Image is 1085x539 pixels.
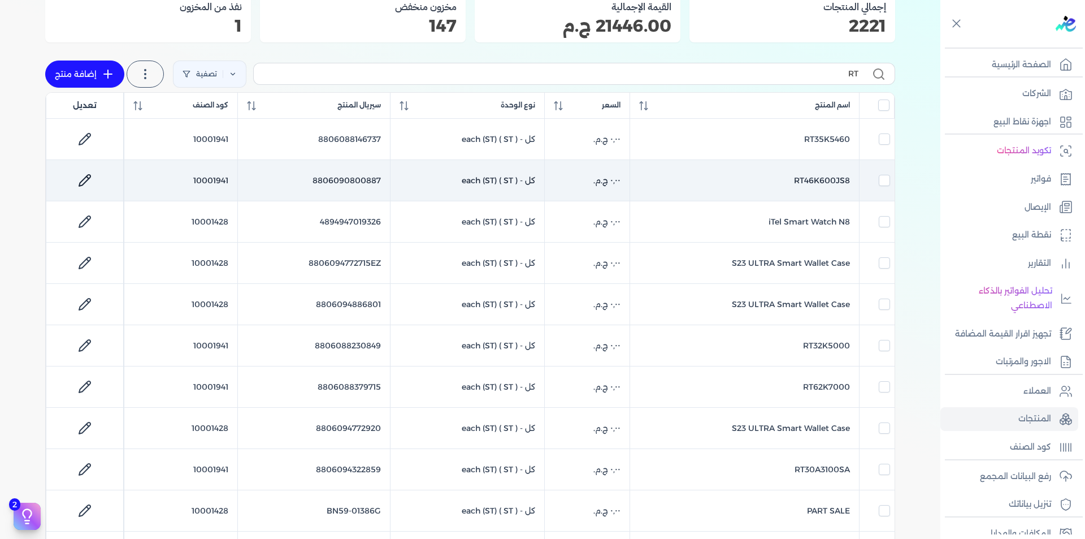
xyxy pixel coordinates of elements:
td: 8806088379715 [238,366,390,408]
td: 8806088146737 [238,119,390,160]
td: كل - each (ST) ( ST ) [390,408,545,449]
p: 2221 [698,19,886,33]
p: الاجور والمرتبات [996,355,1051,369]
a: المنتجات [940,407,1078,431]
a: كود الصنف [940,435,1078,459]
a: نقطة البيع [940,223,1078,247]
button: 2 [14,503,41,530]
a: الشركات [940,82,1078,106]
p: تجهيز اقرار القيمة المضافة [955,327,1051,342]
p: العملاء [1023,384,1051,399]
a: التقارير [940,252,1078,275]
span: اسم المنتج [815,100,850,110]
td: 10001941 [124,160,237,201]
p: الصفحة الرئيسية [992,58,1051,72]
td: ‏٠٫٠٠ ج.م.‏ [545,325,630,366]
td: ‏٠٫٠٠ ج.م.‏ [545,408,630,449]
p: التقارير [1028,256,1051,271]
td: ‏٠٫٠٠ ج.م.‏ [545,490,630,532]
td: ‏٠٫٠٠ ج.م.‏ [545,243,630,284]
td: 8806094772715EZ [238,243,390,284]
td: 10001941 [124,119,237,160]
a: تحليل الفواتير بالذكاء الاصطناعي [940,279,1078,317]
td: 8806094772920 [238,408,390,449]
a: تكويد المنتجات [940,139,1078,163]
td: ‏٠٫٠٠ ج.م.‏ [545,160,630,201]
a: تجهيز اقرار القيمة المضافة [940,322,1078,346]
td: 10001428 [124,284,237,325]
td: 10001941 [124,325,237,366]
img: logo [1056,16,1076,32]
span: نوع الوحدة [501,100,535,110]
td: RT35K5460 [630,119,860,160]
td: كل - each (ST) ( ST ) [390,201,545,243]
td: كل - each (ST) ( ST ) [390,243,545,284]
td: 10001428 [124,201,237,243]
p: 147 [269,19,457,33]
td: RT46K600JS8 [630,160,860,201]
td: كل - each (ST) ( ST ) [390,449,545,490]
a: تصفية [173,61,246,88]
td: ‏٠٫٠٠ ج.م.‏ [545,449,630,490]
td: RT30A3100SA [630,449,860,490]
a: الصفحة الرئيسية [940,53,1078,77]
td: 10001428 [124,243,237,284]
td: ‏٠٫٠٠ ج.م.‏ [545,201,630,243]
a: رفع البيانات المجمع [940,465,1078,489]
td: ‏٠٫٠٠ ج.م.‏ [545,284,630,325]
td: كل - each (ST) ( ST ) [390,490,545,532]
td: 8806090800887 [238,160,390,201]
td: 8806094886801 [238,284,390,325]
td: PART SALE [630,490,860,532]
p: 1 [54,19,242,33]
td: كل - each (ST) ( ST ) [390,366,545,408]
p: رفع البيانات المجمع [980,469,1051,484]
td: RT62K7000 [630,366,860,408]
td: 4894947019326 [238,201,390,243]
input: بحث [263,68,858,80]
td: كل - each (ST) ( ST ) [390,160,545,201]
td: BN59-01386G [238,490,390,532]
p: كود الصنف [1010,440,1051,455]
p: الإيصال [1025,200,1051,215]
a: الاجور والمرتبات [940,350,1078,374]
span: سيريال المنتج [337,100,381,110]
p: نقطة البيع [1012,228,1051,243]
p: المنتجات [1018,412,1051,426]
td: iTel Smart Watch N8 [630,201,860,243]
a: إضافة منتج [45,61,124,88]
td: S23 ULTRA Smart Wallet Case [630,408,860,449]
p: تكويد المنتجات [997,144,1051,158]
a: الإيصال [940,196,1078,219]
p: فواتير [1031,172,1051,187]
td: 10001428 [124,490,237,532]
p: تحليل الفواتير بالذكاء الاصطناعي [946,284,1052,313]
td: ‏٠٫٠٠ ج.م.‏ [545,366,630,408]
td: 8806088230849 [238,325,390,366]
span: تعديل [73,100,97,111]
td: S23 ULTRA Smart Wallet Case [630,243,860,284]
p: اجهزة نقاط البيع [993,115,1051,130]
span: كود الصنف [193,100,228,110]
td: ‏٠٫٠٠ ج.م.‏ [545,119,630,160]
td: 10001941 [124,366,237,408]
span: 2 [9,498,20,511]
a: فواتير [940,167,1078,191]
td: S23 ULTRA Smart Wallet Case [630,284,860,325]
td: RT32K5000 [630,325,860,366]
td: 10001941 [124,449,237,490]
td: كل - each (ST) ( ST ) [390,325,545,366]
td: كل - each (ST) ( ST ) [390,119,545,160]
a: اجهزة نقاط البيع [940,110,1078,134]
a: العملاء [940,380,1078,403]
td: 8806094322859 [238,449,390,490]
p: 21446.00 ج.م [484,19,671,33]
span: السعر [602,100,620,110]
td: كل - each (ST) ( ST ) [390,284,545,325]
td: 10001428 [124,408,237,449]
p: الشركات [1022,87,1051,101]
